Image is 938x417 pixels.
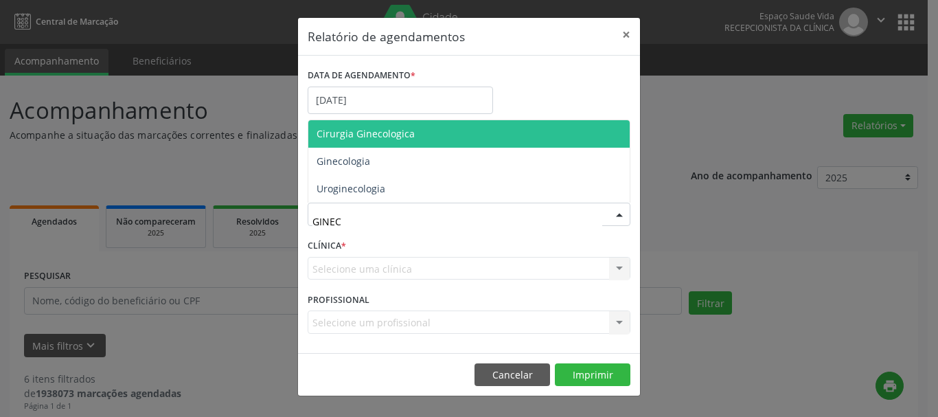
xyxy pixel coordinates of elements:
input: Seleciona uma especialidade [312,207,602,235]
label: CLÍNICA [308,236,346,257]
label: DATA DE AGENDAMENTO [308,65,415,87]
span: Cirurgia Ginecologica [317,127,415,140]
span: Ginecologia [317,155,370,168]
input: Selecione uma data ou intervalo [308,87,493,114]
button: Close [613,18,640,52]
label: PROFISSIONAL [308,289,369,311]
h5: Relatório de agendamentos [308,27,465,45]
span: Uroginecologia [317,182,385,195]
button: Cancelar [474,363,550,387]
button: Imprimir [555,363,630,387]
